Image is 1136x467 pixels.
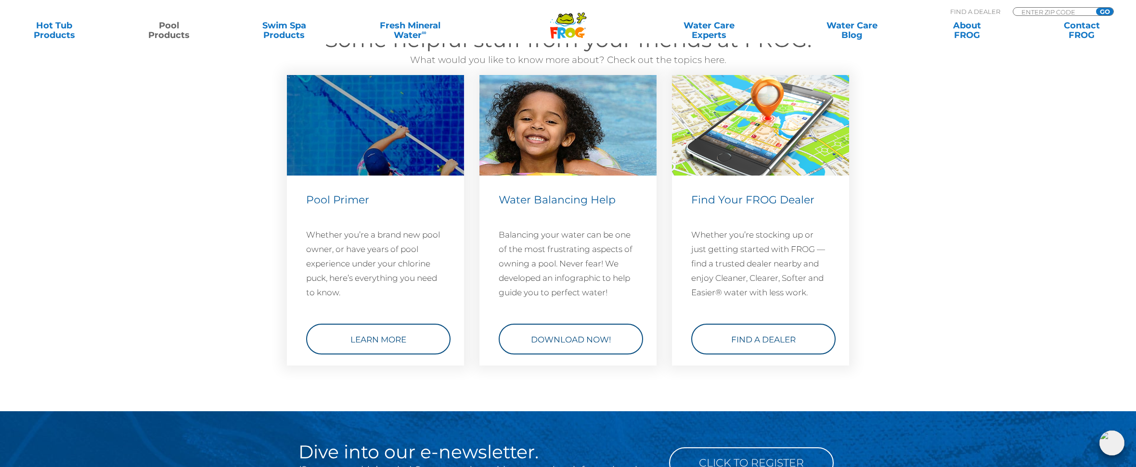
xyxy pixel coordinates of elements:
span: Water Balancing Help [499,193,616,206]
h2: Dive into our e-newsletter. [298,442,655,462]
img: openIcon [1099,430,1124,455]
img: hp-featured-image-1 [287,75,464,176]
sup: ∞ [422,28,426,36]
a: Swim SpaProducts [239,21,329,40]
a: Water CareExperts [637,21,782,40]
a: Find a Dealer [691,323,836,354]
input: GO [1096,8,1113,15]
p: What would you like to know more about? Check out the topics here. [279,53,857,67]
a: Learn More [306,323,451,354]
span: Find Your FROG Dealer [691,193,814,206]
a: Fresh MineralWater∞ [354,21,466,40]
a: PoolProducts [125,21,214,40]
img: Find a Dealer Image (546 x 310 px) [672,75,849,176]
a: Download Now! [499,323,643,354]
a: Hot TubProducts [10,21,99,40]
a: ContactFROG [1037,21,1126,40]
a: AboutFROG [922,21,1012,40]
p: Whether you’re stocking up or just getting started with FROG — find a trusted dealer nearby and e... [691,227,830,299]
span: Pool Primer [306,193,369,206]
p: Balancing your water can be one of the most frustrating aspects of owning a pool. Never fear! We ... [499,227,637,299]
p: Whether you’re a brand new pool owner, or have years of pool experience under your chlorine puck,... [306,227,445,299]
a: Water CareBlog [807,21,897,40]
input: Zip Code Form [1020,8,1085,16]
img: hp-featured-image-2 [479,75,657,176]
p: Find A Dealer [950,7,1000,16]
